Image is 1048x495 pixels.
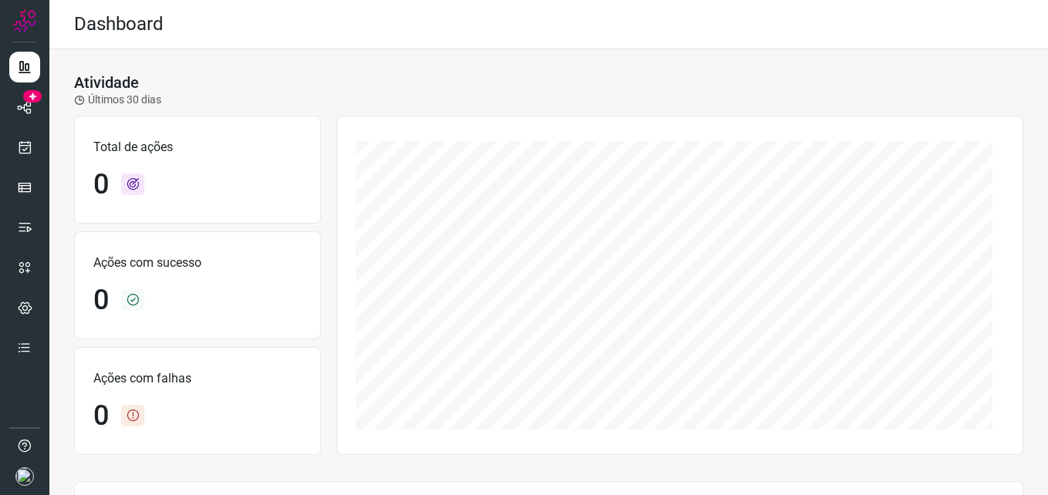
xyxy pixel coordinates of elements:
[93,254,302,272] p: Ações com sucesso
[93,138,302,157] p: Total de ações
[93,284,109,317] h1: 0
[93,168,109,201] h1: 0
[74,13,164,35] h2: Dashboard
[74,92,161,108] p: Últimos 30 dias
[74,73,139,92] h3: Atividade
[93,399,109,433] h1: 0
[13,9,36,32] img: Logo
[93,369,302,388] p: Ações com falhas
